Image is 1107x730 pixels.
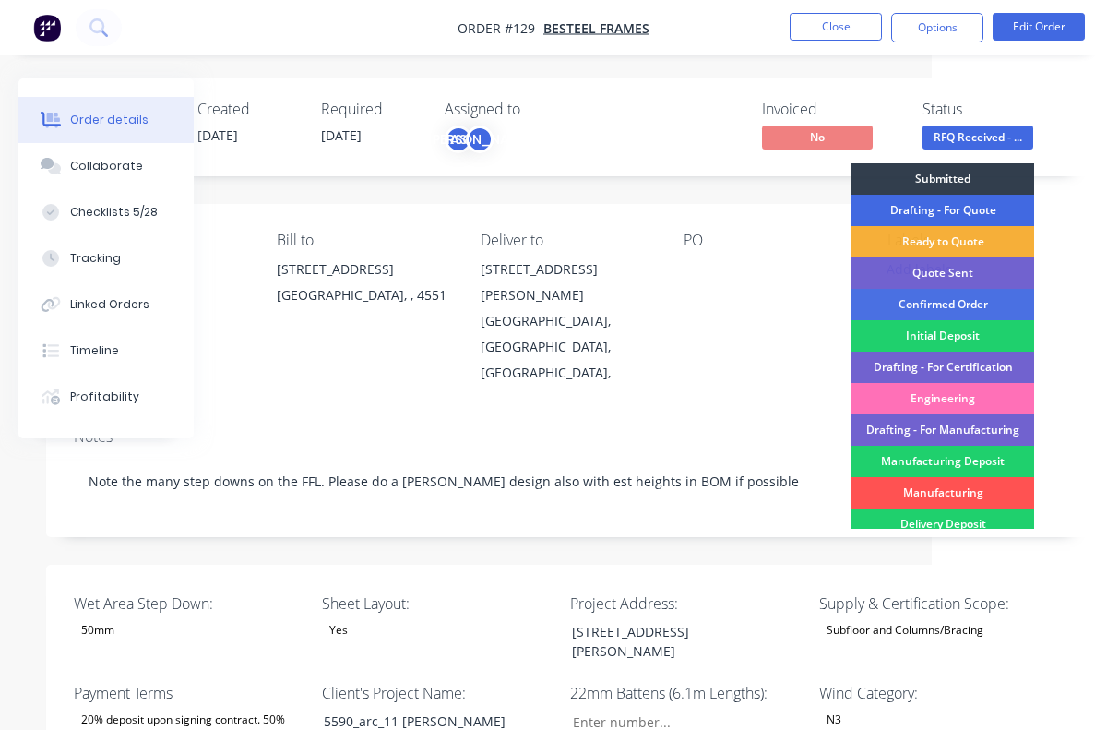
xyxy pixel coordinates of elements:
div: Engineering [851,383,1034,414]
button: Linked Orders [18,281,194,328]
div: Deliver to [481,232,654,249]
div: Invoiced [762,101,900,118]
div: Ready to Quote [851,226,1034,257]
label: Wet Area Step Down: [74,592,304,615]
div: [GEOGRAPHIC_DATA], , 4551 [277,282,450,308]
button: Order details [18,97,194,143]
span: No [762,126,873,149]
button: Collaborate [18,143,194,189]
a: besteel frames [543,19,649,37]
div: Order details [70,112,149,128]
div: Drafting - For Manufacturing [851,414,1034,446]
div: Collaborate [70,158,143,174]
div: Confirmed Order [851,289,1034,320]
div: Delivery Deposit [851,509,1034,540]
button: RFQ Received - ... [922,126,1033,153]
div: Checklists 5/28 [70,204,158,221]
div: Yes [322,618,355,642]
div: Bill to [277,232,450,249]
span: [DATE] [321,126,362,144]
div: Submitted [851,163,1034,195]
div: Subfloor and Columns/Bracing [819,618,991,642]
div: Profitability [70,389,139,405]
div: Drafting - For Quote [851,195,1034,226]
div: [PERSON_NAME] [466,126,494,153]
div: Tracking [70,250,121,267]
button: Timeline [18,328,194,374]
div: Status [922,101,1061,118]
label: Project Address: [570,592,801,615]
div: Manufacturing [851,477,1034,509]
label: Wind Category: [819,682,1050,704]
div: 50mm [74,618,122,642]
div: AS [445,126,472,153]
div: Created [197,101,299,118]
div: Drafting - For Certification [851,352,1034,383]
label: Supply & Certification Scope: [819,592,1050,615]
span: Order #129 - [458,19,543,37]
div: Manufacturing Deposit [851,446,1034,477]
div: Linked Orders [70,296,149,313]
div: Assigned to [445,101,629,118]
div: Quote Sent [851,257,1034,289]
button: Profitability [18,374,194,420]
div: [STREET_ADDRESS][PERSON_NAME] [481,257,654,308]
button: Options [891,13,983,42]
label: 22mm Battens (6.1m Lengths): [570,682,801,704]
img: Factory [33,14,61,42]
label: Payment Terms [74,682,304,704]
div: [STREET_ADDRESS] [277,257,450,282]
div: [STREET_ADDRESS][PERSON_NAME] [557,618,788,664]
label: Sheet Layout: [322,592,553,615]
div: [STREET_ADDRESS][GEOGRAPHIC_DATA], , 4551 [277,257,450,316]
button: Tracking [18,235,194,281]
div: Notes [74,428,1061,446]
div: Timeline [70,342,119,359]
div: PO [684,232,857,249]
div: Initial Deposit [851,320,1034,352]
div: Note the many step downs on the FFL. Please do a [PERSON_NAME] design also with est heights in BO... [74,453,1061,509]
button: Close [790,13,882,41]
button: Checklists 5/28 [18,189,194,235]
div: [STREET_ADDRESS][PERSON_NAME][GEOGRAPHIC_DATA], [GEOGRAPHIC_DATA], [GEOGRAPHIC_DATA], [481,257,654,386]
button: Edit Order [993,13,1085,41]
div: [GEOGRAPHIC_DATA], [GEOGRAPHIC_DATA], [GEOGRAPHIC_DATA], [481,308,654,386]
label: Client's Project Name: [322,682,553,704]
div: Required [321,101,423,118]
span: RFQ Received - ... [922,126,1033,149]
button: AS[PERSON_NAME] [445,126,494,153]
